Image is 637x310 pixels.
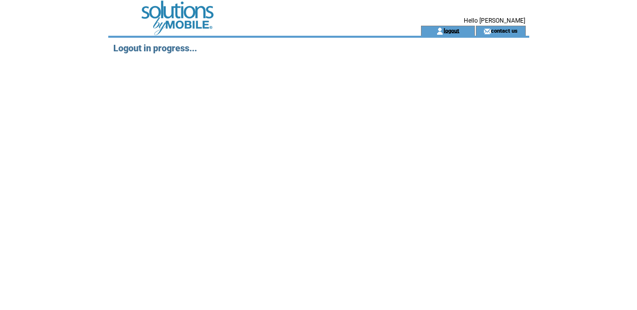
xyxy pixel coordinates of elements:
a: contact us [491,27,518,34]
img: account_icon.gif [436,27,444,35]
a: logout [444,27,459,34]
img: contact_us_icon.gif [483,27,491,35]
span: Hello [PERSON_NAME] [464,17,525,24]
span: Logout in progress... [113,43,197,53]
